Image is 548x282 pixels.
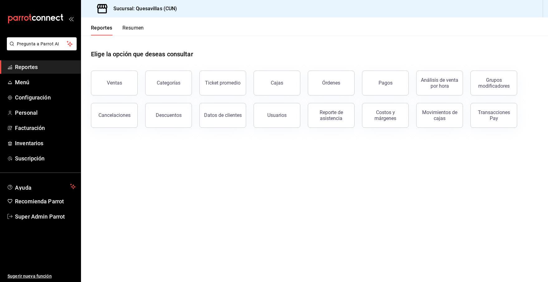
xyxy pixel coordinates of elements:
[15,212,76,221] span: Super Admin Parrot
[470,103,517,128] button: Transacciones Pay
[474,77,513,89] div: Grupos modificadores
[145,71,192,95] button: Categorías
[308,71,355,95] button: Órdenes
[420,77,459,89] div: Análisis de venta por hora
[91,49,193,59] h1: Elige la opción que deseas consultar
[322,80,340,86] div: Órdenes
[15,63,76,71] span: Reportes
[107,80,122,86] div: Ventas
[366,109,405,121] div: Costos y márgenes
[474,109,513,121] div: Transacciones Pay
[122,25,144,35] button: Resumen
[254,71,300,95] button: Cajas
[308,103,355,128] button: Reporte de asistencia
[420,109,459,121] div: Movimientos de cajas
[254,103,300,128] button: Usuarios
[98,112,131,118] div: Cancelaciones
[199,103,246,128] button: Datos de clientes
[15,183,68,190] span: Ayuda
[470,71,517,95] button: Grupos modificadores
[91,71,138,95] button: Ventas
[379,80,393,86] div: Pagos
[416,103,463,128] button: Movimientos de cajas
[15,78,76,86] span: Menú
[362,103,409,128] button: Costos y márgenes
[157,80,180,86] div: Categorías
[91,25,144,35] div: navigation tabs
[17,41,67,47] span: Pregunta a Parrot AI
[416,71,463,95] button: Análisis de venta por hora
[145,103,192,128] button: Descuentos
[312,109,350,121] div: Reporte de asistencia
[205,80,241,86] div: Ticket promedio
[15,197,76,206] span: Recomienda Parrot
[15,109,76,117] span: Personal
[91,25,112,35] button: Reportes
[362,71,409,95] button: Pagos
[15,93,76,102] span: Configuración
[7,273,76,280] span: Sugerir nueva función
[267,112,287,118] div: Usuarios
[91,103,138,128] button: Cancelaciones
[15,154,76,163] span: Suscripción
[271,80,283,86] div: Cajas
[199,71,246,95] button: Ticket promedio
[4,45,77,52] a: Pregunta a Parrot AI
[15,139,76,147] span: Inventarios
[69,16,74,21] button: open_drawer_menu
[7,37,77,50] button: Pregunta a Parrot AI
[204,112,242,118] div: Datos de clientes
[156,112,182,118] div: Descuentos
[15,124,76,132] span: Facturación
[108,5,177,12] h3: Sucursal: Quesavillas (CUN)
